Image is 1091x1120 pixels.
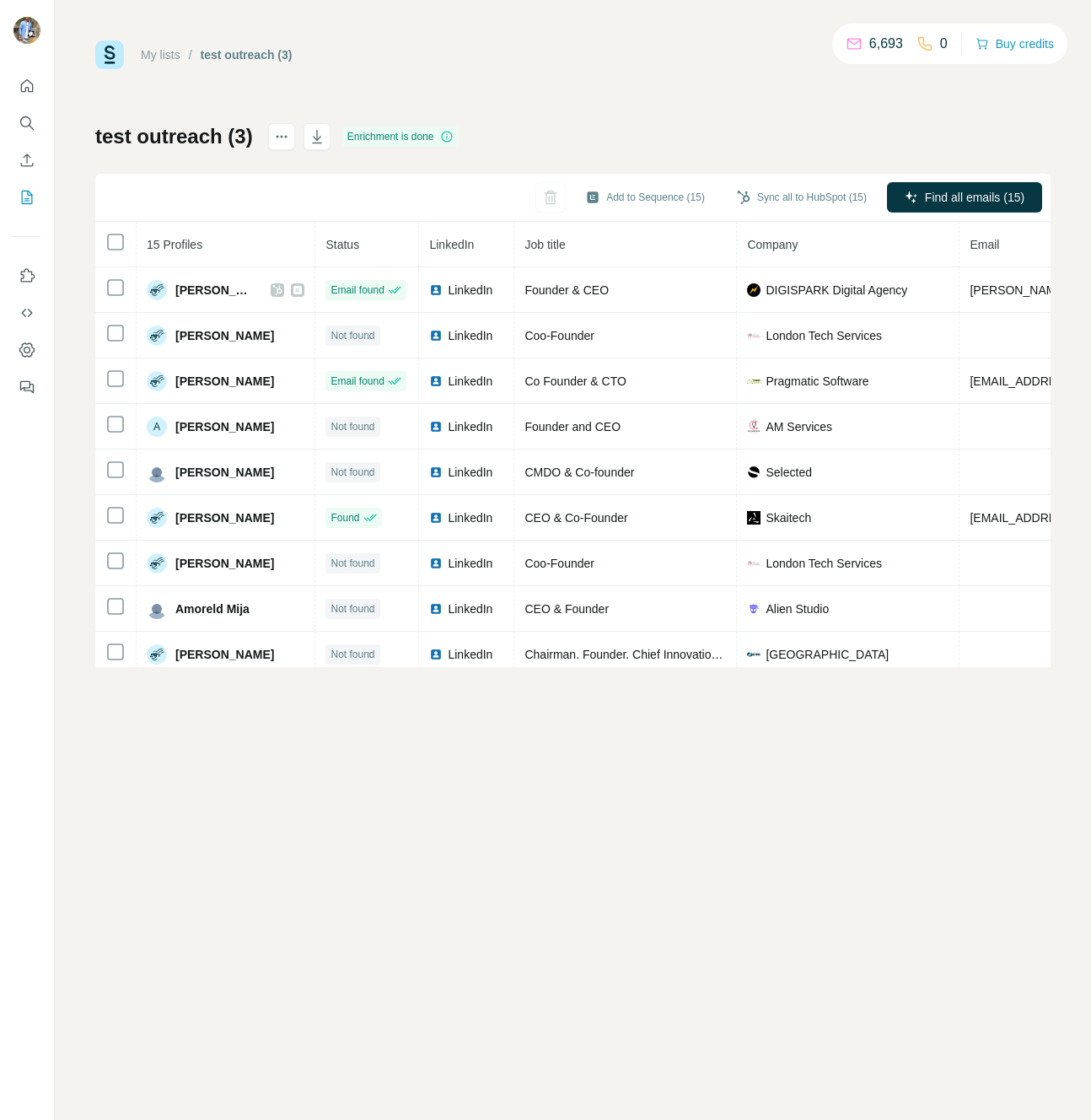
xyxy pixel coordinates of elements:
[13,17,40,44] img: Avatar
[331,556,374,571] span: Not found
[429,511,443,525] img: LinkedIn logo
[747,466,760,479] img: company-logo
[147,280,167,300] img: Avatar
[13,335,40,365] button: Dashboard
[975,32,1054,56] button: Buy credits
[524,420,621,433] span: Founder and CEO
[448,327,492,344] span: LinkedIn
[747,420,760,433] img: company-logo
[147,462,167,482] img: Avatar
[95,123,253,150] h1: test outreach (3)
[147,644,167,665] img: Avatar
[201,46,293,63] div: test outreach (3)
[95,40,124,69] img: Surfe Logo
[175,646,274,663] span: [PERSON_NAME]
[325,238,359,251] span: Status
[175,600,250,617] span: Amoreld Mija
[747,283,760,297] img: company-logo
[524,329,594,342] span: Coo-Founder
[175,282,254,299] span: [PERSON_NAME]
[747,511,760,525] img: company-logo
[13,108,40,138] button: Search
[766,509,811,526] span: Skaitech
[331,601,374,617] span: Not found
[147,238,202,251] span: 15 Profiles
[524,648,755,661] span: Chairman. Founder. Chief Innovation Officer
[429,466,443,479] img: LinkedIn logo
[175,327,274,344] span: [PERSON_NAME]
[766,646,889,663] span: [GEOGRAPHIC_DATA]
[331,419,374,434] span: Not found
[766,327,882,344] span: London Tech Services
[189,46,192,63] li: /
[175,509,274,526] span: [PERSON_NAME]
[342,127,460,147] div: Enrichment is done
[331,510,359,525] span: Found
[331,283,384,298] span: Email found
[940,34,948,54] p: 0
[147,599,167,619] img: Avatar
[747,238,798,251] span: Company
[429,283,443,297] img: LinkedIn logo
[429,648,443,661] img: LinkedIn logo
[13,71,40,101] button: Quick start
[524,283,609,297] span: Founder & CEO
[13,145,40,175] button: Enrich CSV
[747,648,760,661] img: company-logo
[429,420,443,433] img: LinkedIn logo
[524,557,594,570] span: Coo-Founder
[429,374,443,388] img: LinkedIn logo
[925,189,1024,206] span: Find all emails (15)
[448,418,492,435] span: LinkedIn
[13,182,40,213] button: My lists
[448,464,492,481] span: LinkedIn
[268,123,295,150] button: actions
[869,34,903,54] p: 6,693
[747,557,760,570] img: company-logo
[175,464,274,481] span: [PERSON_NAME]
[524,511,627,525] span: CEO & Co-Founder
[175,555,274,572] span: [PERSON_NAME]
[175,418,274,435] span: [PERSON_NAME]
[970,238,999,251] span: Email
[429,238,474,251] span: LinkedIn
[574,185,717,210] button: Add to Sequence (15)
[766,282,907,299] span: DIGISPARK Digital Agency
[766,373,868,390] span: Pragmatic Software
[331,328,374,343] span: Not found
[524,238,565,251] span: Job title
[448,646,492,663] span: LinkedIn
[747,602,760,616] img: company-logo
[448,373,492,390] span: LinkedIn
[331,647,374,662] span: Not found
[448,282,492,299] span: LinkedIn
[429,557,443,570] img: LinkedIn logo
[147,553,167,573] img: Avatar
[141,48,180,62] a: My lists
[175,373,274,390] span: [PERSON_NAME]
[147,371,167,391] img: Avatar
[147,417,167,437] div: A
[887,182,1042,213] button: Find all emails (15)
[766,555,882,572] span: London Tech Services
[448,509,492,526] span: LinkedIn
[524,466,634,479] span: CMDO & Co-founder
[524,374,626,388] span: Co Founder & CTO
[725,185,879,210] button: Sync all to HubSpot (15)
[747,374,760,388] img: company-logo
[331,465,374,480] span: Not found
[766,600,829,617] span: Alien Studio
[766,418,832,435] span: AM Services
[429,329,443,342] img: LinkedIn logo
[147,326,167,346] img: Avatar
[747,329,760,342] img: company-logo
[448,555,492,572] span: LinkedIn
[766,464,811,481] span: Selected
[448,600,492,617] span: LinkedIn
[524,602,609,616] span: CEO & Founder
[13,298,40,328] button: Use Surfe API
[429,602,443,616] img: LinkedIn logo
[13,372,40,402] button: Feedback
[147,508,167,528] img: Avatar
[331,374,384,389] span: Email found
